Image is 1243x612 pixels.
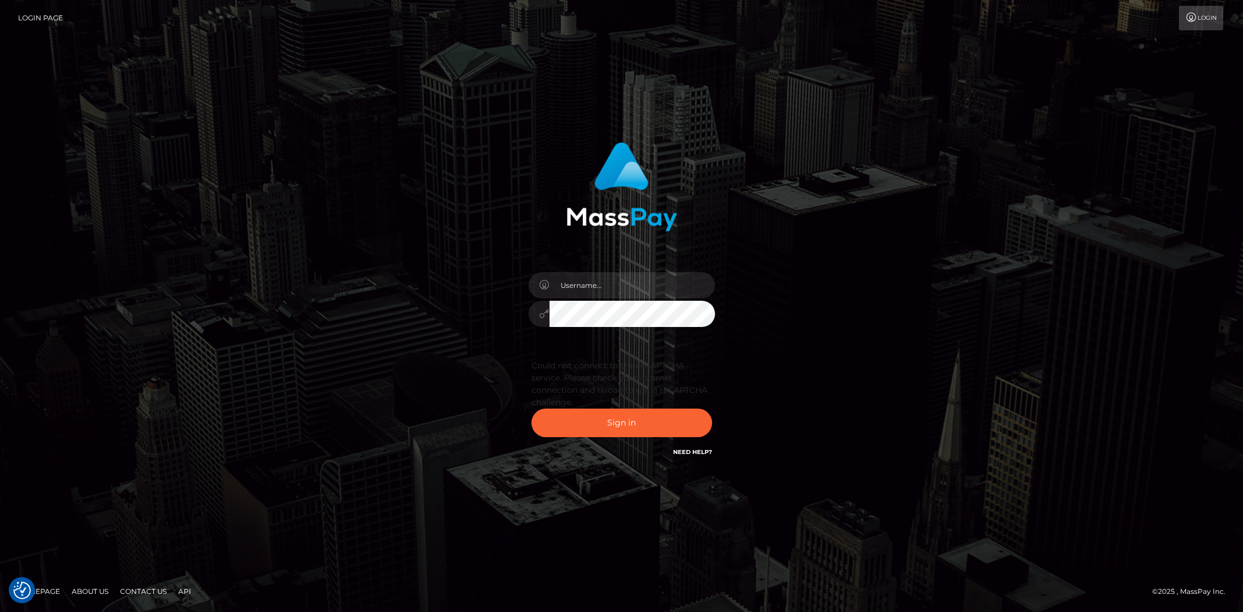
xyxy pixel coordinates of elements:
button: Consent Preferences [13,582,31,599]
a: About Us [67,582,113,600]
a: Need Help? [673,448,712,456]
div: Could not connect to the reCAPTCHA service. Please check your internet connection and reload to g... [531,360,712,409]
a: Contact Us [115,582,171,600]
a: Login [1179,6,1223,30]
button: Sign in [531,409,712,437]
a: API [174,582,196,600]
a: Homepage [13,582,65,600]
input: Username... [550,272,715,298]
img: MassPay Login [566,142,677,231]
img: Revisit consent button [13,582,31,599]
a: Login Page [18,6,63,30]
div: © 2025 , MassPay Inc. [1152,585,1234,598]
